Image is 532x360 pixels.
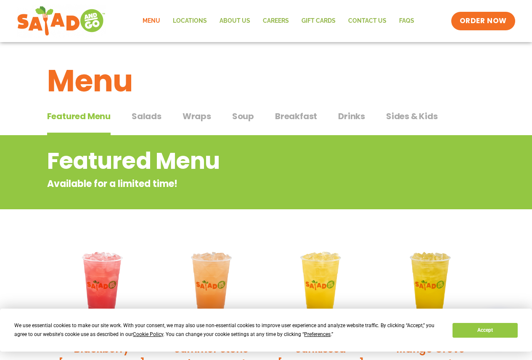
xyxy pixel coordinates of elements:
h2: Featured Menu [47,144,418,178]
h1: Menu [47,58,485,104]
img: Product photo for Sunkissed Yuzu Lemonade [273,238,370,335]
p: Available for a limited time! [47,177,418,191]
span: Cookie Policy [133,331,163,337]
span: Salads [132,110,161,123]
div: Tabbed content [47,107,485,136]
span: Sides & Kids [386,110,438,123]
span: ORDER NOW [460,16,507,26]
img: Product photo for Summer Stone Fruit Lemonade [163,238,260,335]
span: Wraps [183,110,211,123]
img: Product photo for Blackberry Bramble Lemonade [53,238,151,335]
button: Accept [453,323,517,338]
img: Product photo for Mango Grove Lemonade [382,238,479,335]
a: Careers [257,11,295,31]
a: Locations [167,11,213,31]
span: Soup [232,110,254,123]
span: Drinks [338,110,365,123]
a: ORDER NOW [451,12,515,30]
a: Menu [136,11,167,31]
img: new-SAG-logo-768×292 [17,4,106,38]
span: Breakfast [275,110,317,123]
a: FAQs [393,11,421,31]
div: We use essential cookies to make our site work. With your consent, we may also use non-essential ... [14,321,442,339]
a: About Us [213,11,257,31]
a: Contact Us [342,11,393,31]
nav: Menu [136,11,421,31]
span: Preferences [304,331,331,337]
a: GIFT CARDS [295,11,342,31]
span: Featured Menu [47,110,111,123]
